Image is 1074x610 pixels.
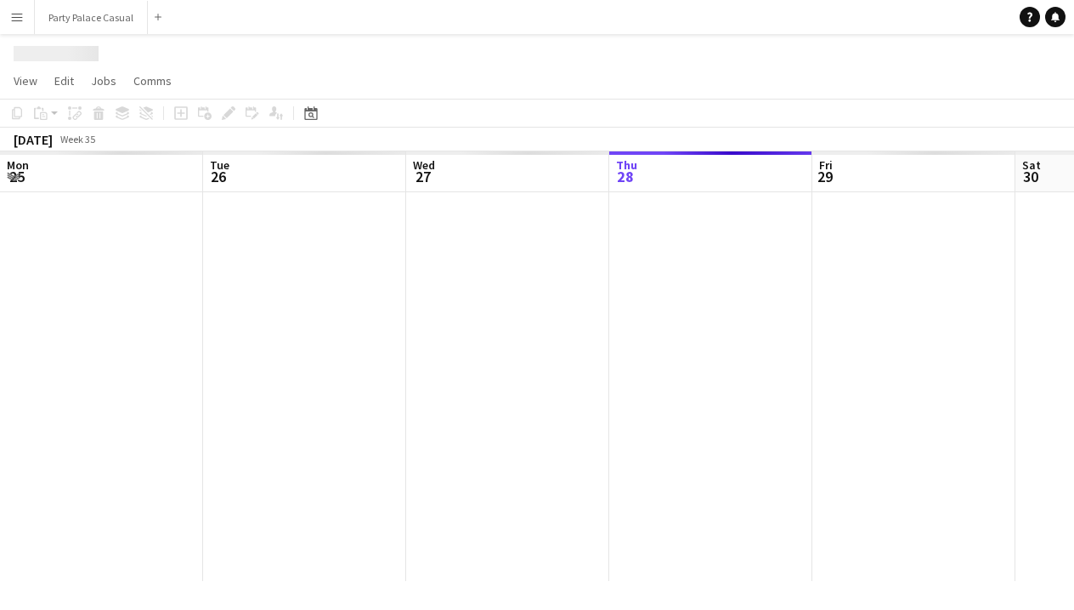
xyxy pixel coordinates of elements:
span: 27 [410,167,435,186]
span: 26 [207,167,229,186]
span: Week 35 [56,133,99,145]
a: Edit [48,70,81,92]
span: Edit [54,73,74,88]
div: [DATE] [14,131,53,148]
span: Mon [7,157,29,173]
span: 28 [613,167,637,186]
span: Thu [616,157,637,173]
span: 29 [817,167,833,186]
span: Sat [1022,157,1041,173]
span: View [14,73,37,88]
a: View [7,70,44,92]
span: 30 [1020,167,1041,186]
span: Tue [210,157,229,173]
a: Jobs [84,70,123,92]
a: Comms [127,70,178,92]
button: Party Palace Casual [35,1,148,34]
span: Comms [133,73,172,88]
span: Wed [413,157,435,173]
span: 25 [4,167,29,186]
span: Jobs [91,73,116,88]
span: Fri [819,157,833,173]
